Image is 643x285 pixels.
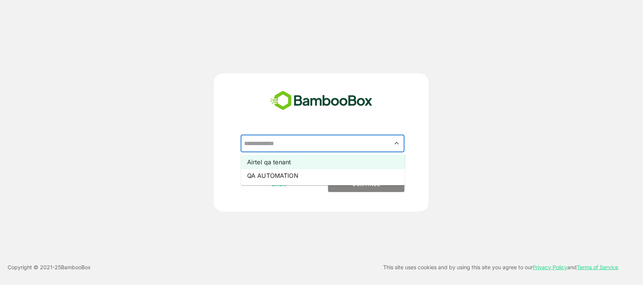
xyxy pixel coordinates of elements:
img: bamboobox [266,88,377,113]
p: This site uses cookies and by using this site you agree to our and [383,263,619,272]
a: Privacy Policy [533,264,568,270]
li: QA AUTOMATION [241,169,405,182]
a: Terms of Service [577,264,619,270]
li: Airtel qa tenant [241,155,405,169]
button: Close [392,138,402,149]
p: Copyright © 2021- 25 BambooBox [8,263,91,272]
